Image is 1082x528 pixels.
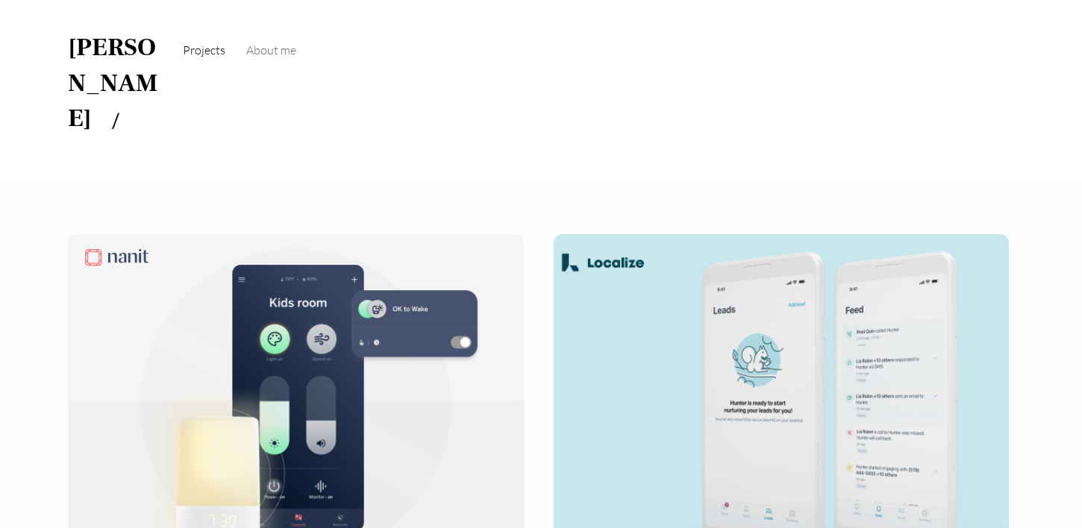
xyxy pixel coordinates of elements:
a: About me [239,25,304,75]
span: Projects [183,43,225,57]
span: About me [246,43,296,57]
a: [PERSON_NAME] [68,31,157,134]
a: / [92,104,119,135]
a: Projects [175,25,233,75]
span: / [112,111,119,132]
nav: Site [175,25,907,75]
